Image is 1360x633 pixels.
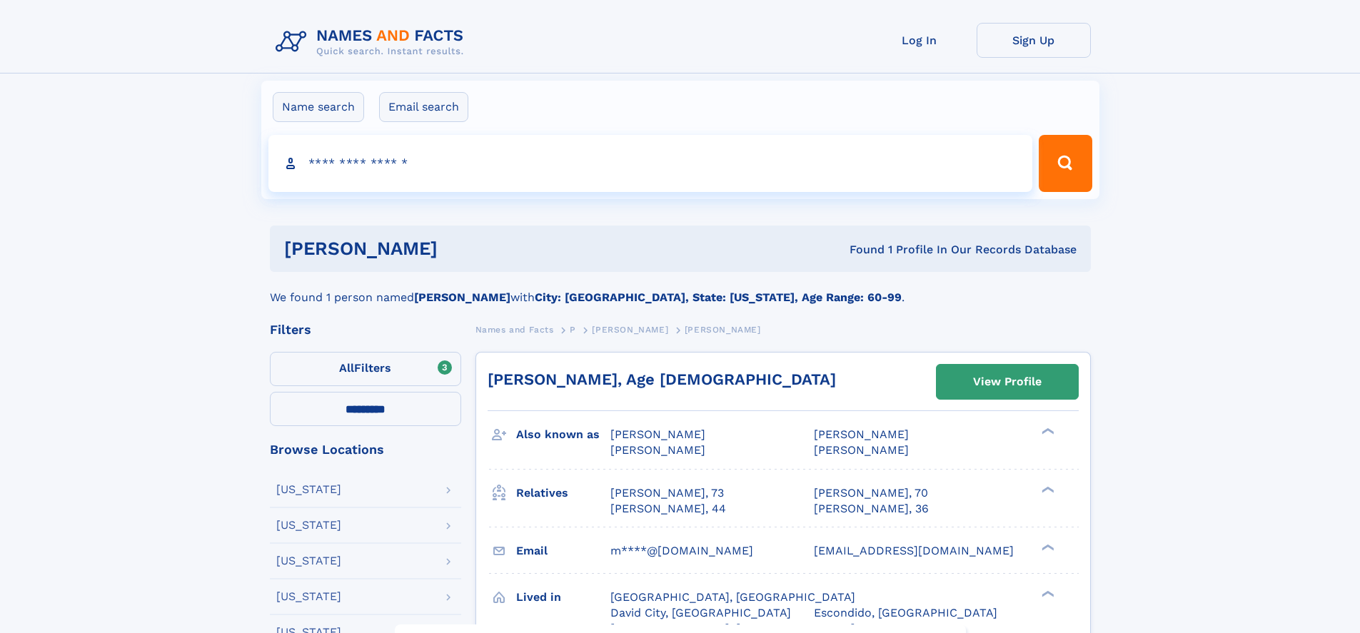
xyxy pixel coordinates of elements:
div: ❯ [1038,589,1055,598]
label: Email search [379,92,468,122]
label: Name search [273,92,364,122]
div: View Profile [973,365,1042,398]
a: Sign Up [977,23,1091,58]
span: [PERSON_NAME] [814,427,909,441]
div: Filters [270,323,461,336]
h3: Relatives [516,481,610,505]
img: Logo Names and Facts [270,23,475,61]
h1: [PERSON_NAME] [284,240,644,258]
h3: Lived in [516,585,610,609]
span: [PERSON_NAME] [610,443,705,457]
a: Log In [862,23,977,58]
div: [US_STATE] [276,484,341,495]
div: ❯ [1038,542,1055,552]
div: ❯ [1038,427,1055,436]
a: Names and Facts [475,320,554,338]
div: [US_STATE] [276,591,341,602]
span: [EMAIL_ADDRESS][DOMAIN_NAME] [814,544,1014,557]
span: [PERSON_NAME] [814,443,909,457]
a: [PERSON_NAME], 73 [610,485,724,501]
div: We found 1 person named with . [270,272,1091,306]
div: Browse Locations [270,443,461,456]
span: David City, [GEOGRAPHIC_DATA] [610,606,791,619]
a: [PERSON_NAME], 70 [814,485,928,501]
a: [PERSON_NAME] [592,320,668,338]
a: P [570,320,576,338]
div: Found 1 Profile In Our Records Database [643,242,1077,258]
span: [PERSON_NAME] [610,427,705,441]
div: [US_STATE] [276,555,341,567]
a: [PERSON_NAME], 44 [610,501,726,517]
h3: Also known as [516,422,610,447]
a: [PERSON_NAME], Age [DEMOGRAPHIC_DATA] [488,370,836,388]
div: ❯ [1038,485,1055,494]
a: [PERSON_NAME], 36 [814,501,929,517]
b: City: [GEOGRAPHIC_DATA], State: [US_STATE], Age Range: 60-99 [535,290,902,304]
span: P [570,325,576,335]
a: View Profile [937,365,1078,399]
label: Filters [270,352,461,386]
input: search input [268,135,1033,192]
button: Search Button [1039,135,1092,192]
span: Escondido, [GEOGRAPHIC_DATA] [814,606,997,619]
span: All [339,361,354,375]
b: [PERSON_NAME] [414,290,510,304]
span: [GEOGRAPHIC_DATA], [GEOGRAPHIC_DATA] [610,590,855,604]
span: [PERSON_NAME] [592,325,668,335]
span: [PERSON_NAME] [685,325,761,335]
div: [US_STATE] [276,520,341,531]
h3: Email [516,539,610,563]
